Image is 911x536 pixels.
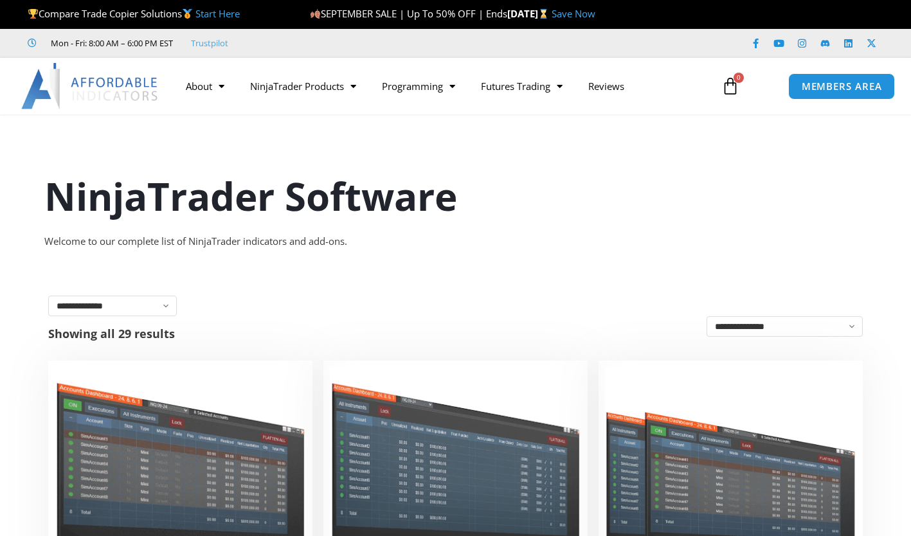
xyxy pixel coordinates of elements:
[173,71,710,101] nav: Menu
[311,9,320,19] img: 🍂
[552,7,595,20] a: Save Now
[539,9,548,19] img: ⌛
[802,82,882,91] span: MEMBERS AREA
[310,7,507,20] span: SEPTEMBER SALE | Up To 50% OFF | Ends
[28,7,240,20] span: Compare Trade Copier Solutions
[468,71,575,101] a: Futures Trading
[44,233,867,251] div: Welcome to our complete list of NinjaTrader indicators and add-ons.
[734,73,744,83] span: 0
[28,9,38,19] img: 🏆
[21,63,159,109] img: LogoAI | Affordable Indicators – NinjaTrader
[507,7,552,20] strong: [DATE]
[702,67,759,105] a: 0
[183,9,192,19] img: 🥇
[191,35,228,51] a: Trustpilot
[48,328,175,339] p: Showing all 29 results
[707,316,863,337] select: Shop order
[44,169,867,223] h1: NinjaTrader Software
[48,35,173,51] span: Mon - Fri: 8:00 AM – 6:00 PM EST
[788,73,896,100] a: MEMBERS AREA
[369,71,468,101] a: Programming
[195,7,240,20] a: Start Here
[575,71,637,101] a: Reviews
[173,71,237,101] a: About
[237,71,369,101] a: NinjaTrader Products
